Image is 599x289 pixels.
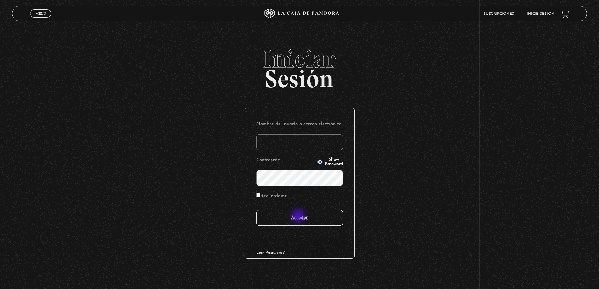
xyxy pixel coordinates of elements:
span: Iniciar [12,46,587,71]
label: Recuérdame [256,192,287,201]
input: Recuérdame [256,193,260,197]
a: Suscripciones [484,12,514,16]
h2: Sesión [12,46,587,86]
span: Show Password [325,158,343,166]
input: Acceder [256,210,343,226]
span: Cerrar [33,17,48,21]
button: Show Password [317,158,343,166]
span: Menu [36,12,46,15]
label: Contraseña [256,156,315,165]
label: Nombre de usuario o correo electrónico [256,119,343,129]
a: View your shopping cart [561,9,569,18]
a: Lost Password? [256,251,285,255]
a: Inicie sesión [527,12,554,16]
